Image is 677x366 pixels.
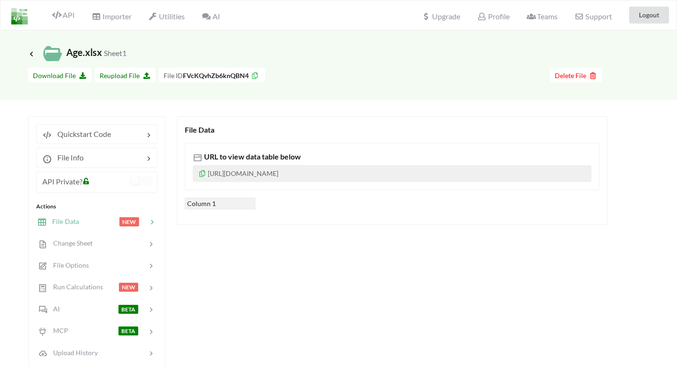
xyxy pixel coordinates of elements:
span: Upload History [47,349,98,357]
span: Run Calculations [47,283,103,291]
span: Age.xlsx [28,47,126,58]
span: NEW [119,217,139,226]
span: Utilities [149,12,185,21]
span: Upgrade [422,13,460,20]
b: FVcKQvhZb6knQBN4 [183,72,249,80]
span: API Private? [42,177,82,186]
span: Teams [527,12,558,21]
span: NEW [119,283,138,292]
span: AI [47,305,60,313]
span: MCP [47,326,68,334]
span: URL to view data table below [202,152,301,161]
button: Download File [28,68,91,82]
img: LogoIcon.png [11,8,28,24]
span: File Options [47,261,89,269]
span: Change Sheet [47,239,93,247]
img: /static/media/localFileIcon.23929a80.svg [43,44,62,63]
span: Reupload File [100,72,150,80]
span: AI [202,12,220,21]
button: Logout [629,7,669,24]
span: Support [575,13,612,20]
span: File ID [164,72,183,80]
button: Reupload File [95,68,155,82]
button: Delete File [550,68,602,82]
span: Importer [92,12,131,21]
span: API [52,10,75,19]
span: Delete File [555,72,597,80]
span: Download File [33,72,87,80]
div: Column 1 [185,198,255,209]
div: File Data [185,124,599,135]
span: File Data [47,217,79,225]
span: File Info [52,153,84,162]
span: BETA [118,305,138,314]
small: Sheet1 [104,48,126,57]
p: [URL][DOMAIN_NAME] [193,165,591,182]
span: Quickstart Code [52,129,111,138]
div: Actions [36,202,157,211]
span: BETA [118,326,138,335]
span: Profile [477,12,509,21]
